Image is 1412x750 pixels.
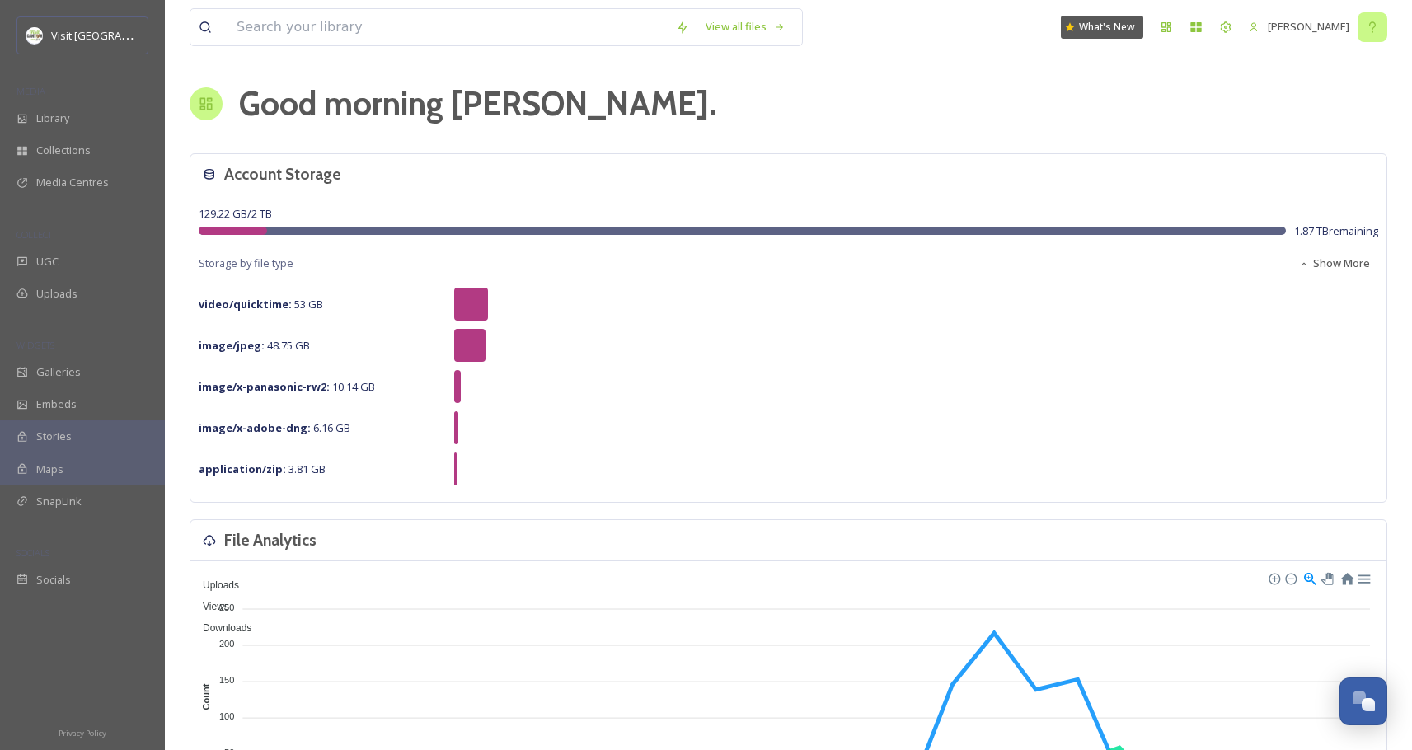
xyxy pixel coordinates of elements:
strong: image/x-adobe-dng : [199,420,311,435]
span: 3.81 GB [199,462,326,476]
span: Stories [36,429,72,444]
span: COLLECT [16,228,52,241]
tspan: 200 [219,639,234,649]
span: 10.14 GB [199,379,375,394]
span: Uploads [36,286,77,302]
div: Panning [1321,573,1331,583]
span: 53 GB [199,297,323,312]
strong: application/zip : [199,462,286,476]
a: [PERSON_NAME] [1241,11,1358,43]
tspan: 150 [219,675,234,685]
span: Media Centres [36,175,109,190]
div: Reset Zoom [1339,570,1353,584]
img: download.jpeg [26,27,43,44]
div: Zoom In [1268,572,1279,584]
span: WIDGETS [16,339,54,351]
text: Count [202,683,212,710]
span: Maps [36,462,63,477]
button: Show More [1291,247,1378,279]
span: Socials [36,572,71,588]
span: Views [190,601,229,612]
span: Embeds [36,396,77,412]
h3: Account Storage [224,162,341,186]
span: SOCIALS [16,546,49,559]
h3: File Analytics [224,528,317,552]
span: SnapLink [36,494,82,509]
a: Privacy Policy [59,722,106,742]
span: MEDIA [16,85,45,97]
span: 1.87 TB remaining [1294,223,1378,239]
tspan: 100 [219,711,234,721]
h1: Good morning [PERSON_NAME] . [239,79,716,129]
div: Menu [1356,570,1370,584]
strong: image/x-panasonic-rw2 : [199,379,330,394]
span: Downloads [190,622,251,634]
span: Visit [GEOGRAPHIC_DATA] [51,27,179,43]
button: Open Chat [1339,677,1387,725]
span: Privacy Policy [59,728,106,738]
div: Zoom Out [1284,572,1296,584]
span: 129.22 GB / 2 TB [199,206,272,221]
input: Search your library [228,9,668,45]
span: Storage by file type [199,255,293,271]
tspan: 250 [219,602,234,612]
strong: image/jpeg : [199,338,265,353]
span: 6.16 GB [199,420,350,435]
span: Uploads [190,579,239,591]
strong: video/quicktime : [199,297,292,312]
span: UGC [36,254,59,270]
div: Selection Zoom [1302,570,1316,584]
span: Galleries [36,364,81,380]
span: Library [36,110,69,126]
a: View all files [697,11,794,43]
a: What's New [1061,16,1143,39]
span: 48.75 GB [199,338,310,353]
span: [PERSON_NAME] [1268,19,1349,34]
span: Collections [36,143,91,158]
